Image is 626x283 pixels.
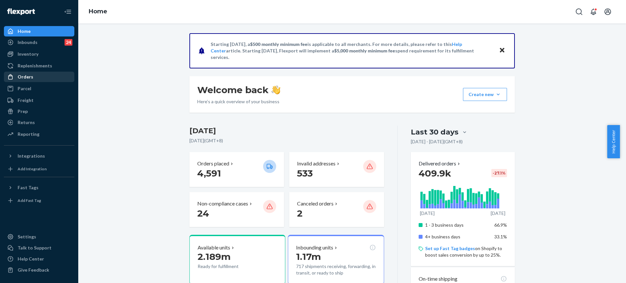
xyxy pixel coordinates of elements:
a: Returns [4,117,74,128]
button: Open notifications [587,5,600,18]
a: Add Fast Tag [4,195,74,206]
button: Canceled orders 2 [289,192,384,227]
div: Help Center [18,256,44,262]
a: Freight [4,95,74,106]
a: Reporting [4,129,74,139]
button: Orders placed 4,591 [189,152,284,187]
span: $500 monthly minimum fee [250,41,307,47]
a: Settings [4,232,74,242]
div: -27.1 % [491,169,507,177]
div: Freight [18,97,34,104]
span: 4,591 [197,168,221,179]
span: $5,000 monthly minimum fee [334,48,395,53]
button: Close [498,46,506,55]
div: Inbounds [18,39,37,46]
a: Help Center [4,254,74,264]
a: Home [89,8,107,15]
ol: breadcrumbs [83,2,112,21]
span: 33.1% [494,234,507,239]
button: Delivered orders [419,160,461,167]
p: Starting [DATE], a is applicable to all merchants. For more details, please refer to this article... [211,41,493,61]
a: Prep [4,106,74,117]
span: 2.189m [198,251,231,262]
span: 2 [297,208,303,219]
div: Inventory [18,51,38,57]
div: Returns [18,119,35,126]
a: Inbounds24 [4,37,74,48]
div: Reporting [18,131,39,137]
span: 1.17m [296,251,321,262]
h1: Welcome back [197,84,280,96]
span: 66.9% [494,222,507,228]
div: Home [18,28,31,35]
p: [DATE] [491,210,505,217]
p: Here’s a quick overview of your business [197,98,280,105]
a: Replenishments [4,61,74,71]
div: Give Feedback [18,267,49,273]
div: Talk to Support [18,245,52,251]
div: Settings [18,233,36,240]
p: Non-compliance cases [197,200,248,207]
div: Prep [18,108,28,115]
span: 409.9k [419,168,451,179]
p: Inbounding units [296,244,333,251]
div: Add Integration [18,166,47,172]
p: on Shopify to boost sales conversion by up to 25%. [425,245,507,258]
a: Inventory [4,49,74,59]
div: Last 30 days [411,127,458,137]
a: Set up Fast Tag badges [425,246,475,251]
p: On-time shipping [419,275,457,283]
div: Replenishments [18,63,52,69]
p: [DATE] [420,210,435,217]
img: hand-wave emoji [271,85,280,94]
button: Fast Tags [4,182,74,193]
p: 1 - 3 business days [425,222,489,228]
div: Orders [18,74,33,80]
span: 24 [197,208,209,219]
p: Orders placed [197,160,229,167]
button: Invalid addresses 533 [289,152,384,187]
p: Canceled orders [297,200,334,207]
button: Help Center [607,125,620,158]
p: [DATE] - [DATE] ( GMT+8 ) [411,138,463,145]
h3: [DATE] [189,126,384,136]
p: 717 shipments receiving, forwarding, in transit, or ready to ship [296,263,376,276]
button: Close Navigation [61,5,74,18]
button: Non-compliance cases 24 [189,192,284,227]
span: 533 [297,168,313,179]
div: Integrations [18,153,45,159]
p: Available units [198,244,230,251]
a: Home [4,26,74,36]
div: Parcel [18,85,31,92]
div: Fast Tags [18,184,38,191]
button: Integrations [4,151,74,161]
p: Invalid addresses [297,160,335,167]
button: Create new [463,88,507,101]
a: Talk to Support [4,243,74,253]
a: Parcel [4,83,74,94]
p: [DATE] ( GMT+8 ) [189,137,384,144]
button: Give Feedback [4,265,74,275]
a: Orders [4,72,74,82]
img: Flexport logo [7,8,35,15]
a: Add Integration [4,164,74,174]
button: Open account menu [601,5,614,18]
button: Open Search Box [573,5,586,18]
div: Add Fast Tag [18,198,41,203]
p: 4+ business days [425,233,489,240]
div: 24 [65,39,72,46]
p: Ready for fulfillment [198,263,258,270]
